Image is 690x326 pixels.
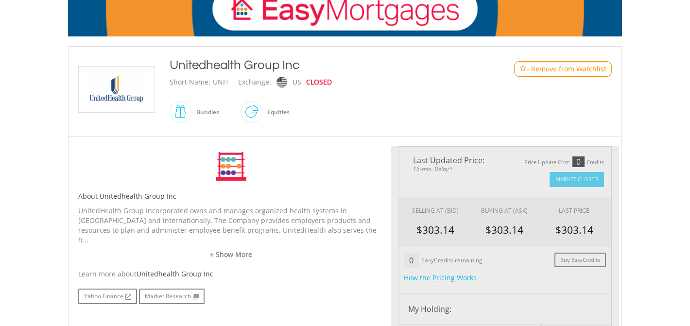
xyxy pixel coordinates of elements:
a: + Show More [78,250,383,259]
img: EQU.US.UNH.png [80,67,153,112]
a: Yahoo Finance [78,289,137,304]
p: UnitedHealth Group Incorporated owns and manages organized health systems in [GEOGRAPHIC_DATA] an... [78,206,383,245]
div: US [293,74,301,91]
img: Watchlist [519,65,527,72]
div: Exchange: [238,74,271,91]
div: Equities [262,101,290,124]
div: Unitedhealth Group Inc [170,56,475,74]
div: UNH [213,74,228,91]
img: nasdaq.png [276,77,287,88]
a: Market Research [139,289,205,304]
h5: About Unitedhealth Group Inc [78,191,383,201]
div: Learn more about [78,269,383,279]
div: CLOSED [306,74,332,91]
button: Watchlist - Remove from Watchlist [514,61,612,77]
span: - Remove from Watchlist [527,64,606,74]
div: Bundles [191,101,219,124]
div: Short Name: [170,74,210,91]
span: Unitedhealth Group Inc [137,269,213,278]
